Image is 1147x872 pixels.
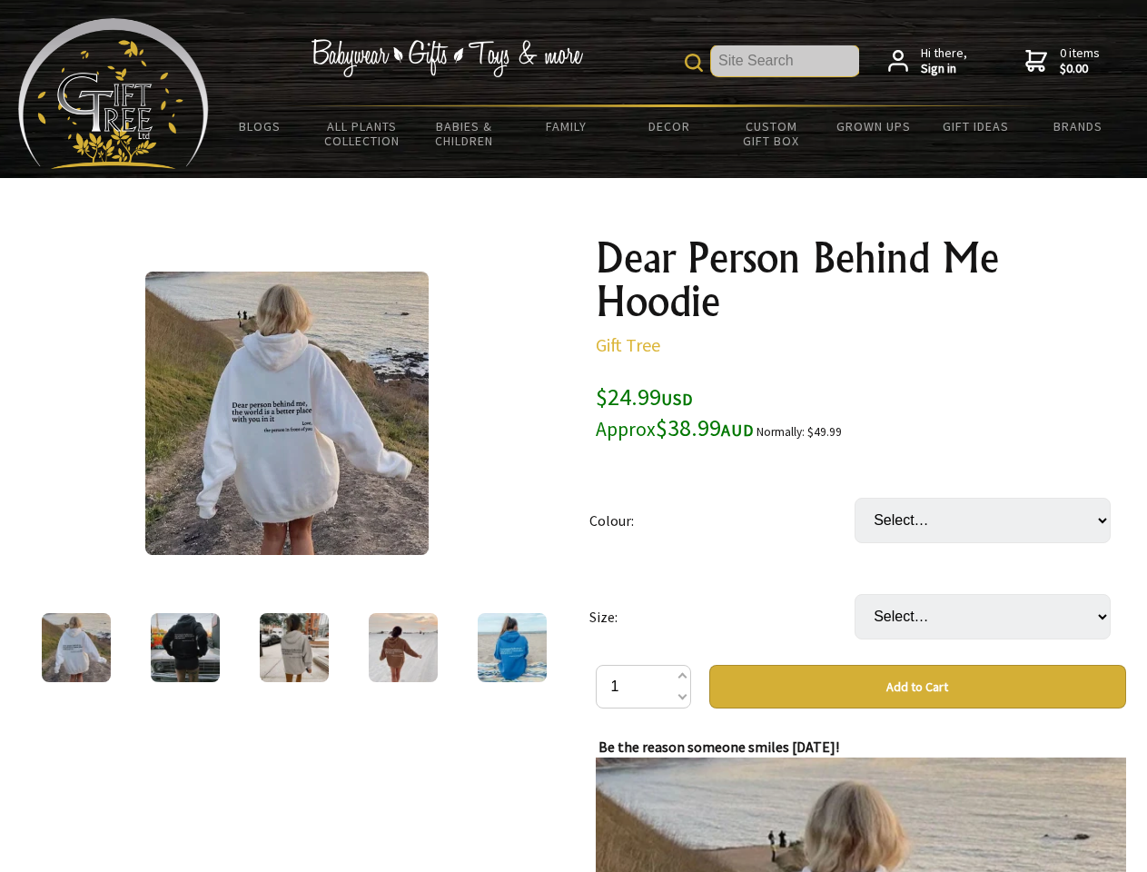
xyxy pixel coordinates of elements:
span: 0 items [1060,45,1100,77]
img: product search [685,54,703,72]
a: Brands [1027,107,1130,145]
img: Dear Person Behind Me Hoodie [369,613,438,682]
a: Gift Tree [596,333,660,356]
img: Dear Person Behind Me Hoodie [260,613,329,682]
a: Family [516,107,618,145]
small: Approx [596,417,656,441]
td: Colour: [589,472,855,569]
span: Hi there, [921,45,967,77]
span: USD [661,389,693,410]
img: Dear Person Behind Me Hoodie [145,272,429,555]
a: 0 items$0.00 [1025,45,1100,77]
img: Dear Person Behind Me Hoodie [151,613,220,682]
img: Babyware - Gifts - Toys and more... [18,18,209,169]
a: Hi there,Sign in [888,45,967,77]
a: BLOGS [209,107,311,145]
a: Gift Ideas [925,107,1027,145]
strong: Sign in [921,61,967,77]
h1: Dear Person Behind Me Hoodie [596,236,1126,323]
span: AUD [721,420,754,441]
strong: $0.00 [1060,61,1100,77]
input: Site Search [711,45,859,76]
a: Decor [618,107,720,145]
a: All Plants Collection [311,107,414,160]
button: Add to Cart [709,665,1126,708]
img: Babywear - Gifts - Toys & more [311,39,583,77]
a: Babies & Children [413,107,516,160]
td: Size: [589,569,855,665]
span: $24.99 $38.99 [596,381,754,442]
a: Custom Gift Box [720,107,823,160]
img: Dear Person Behind Me Hoodie [478,613,547,682]
a: Grown Ups [822,107,925,145]
img: Dear Person Behind Me Hoodie [42,613,111,682]
small: Normally: $49.99 [756,424,842,440]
